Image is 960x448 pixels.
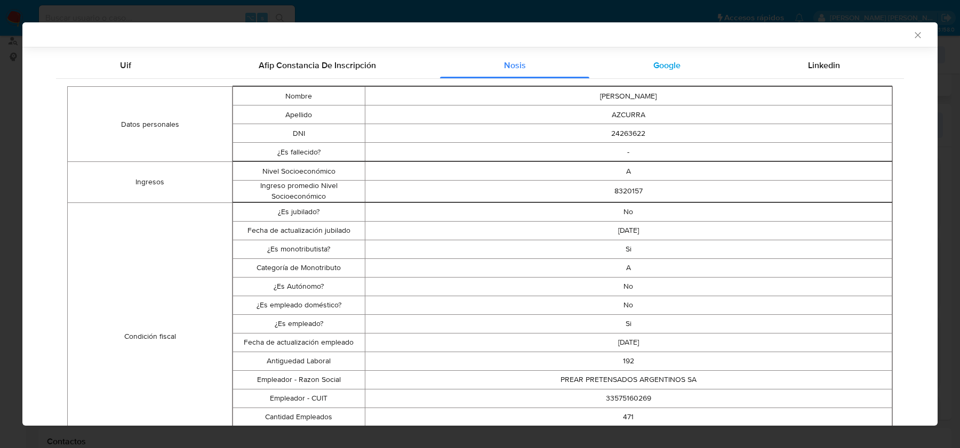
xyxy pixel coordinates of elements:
[233,202,365,221] td: ¿Es jubilado?
[365,181,892,202] td: 8320157
[233,333,365,352] td: Fecha de actualización empleado
[56,53,904,78] div: Detailed external info
[233,408,365,426] td: Cantidad Empleados
[365,240,892,258] td: Si
[365,162,892,181] td: A
[233,143,365,161] td: ¿Es fallecido?
[365,221,892,240] td: [DATE]
[365,314,892,333] td: Si
[365,105,892,124] td: AZCURRA
[365,124,892,143] td: 24263622
[365,389,892,408] td: 33575160269
[365,202,892,221] td: No
[233,258,365,277] td: Categoría de Monotributo
[68,87,233,162] td: Datos personales
[365,143,892,161] td: -
[120,59,131,71] span: Uif
[233,296,365,314] td: ¿Es empleado doméstico?
[233,87,365,105] td: Nombre
[233,389,365,408] td: Empleador - CUIT
[233,370,365,389] td: Empleador - Razon Social
[233,240,365,258] td: ¿Es monotributista?
[913,30,922,39] button: Cerrar ventana
[233,162,365,181] td: Nivel Socioeconómico
[365,370,892,389] td: PREAR PRETENSADOS ARGENTINOS SA
[365,296,892,314] td: No
[233,221,365,240] td: Fecha de actualización jubilado
[504,59,526,71] span: Nosis
[365,352,892,370] td: 192
[653,59,681,71] span: Google
[68,162,233,202] td: Ingresos
[233,181,365,202] td: Ingreso promedio Nivel Socioeconómico
[233,352,365,370] td: Antiguedad Laboral
[233,314,365,333] td: ¿Es empleado?
[365,258,892,277] td: A
[365,277,892,296] td: No
[233,277,365,296] td: ¿Es Autónomo?
[259,59,376,71] span: Afip Constancia De Inscripción
[233,105,365,124] td: Apellido
[22,22,938,426] div: closure-recommendation-modal
[365,87,892,105] td: [PERSON_NAME]
[808,59,840,71] span: Linkedin
[233,124,365,143] td: DNI
[365,408,892,426] td: 471
[365,333,892,352] td: [DATE]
